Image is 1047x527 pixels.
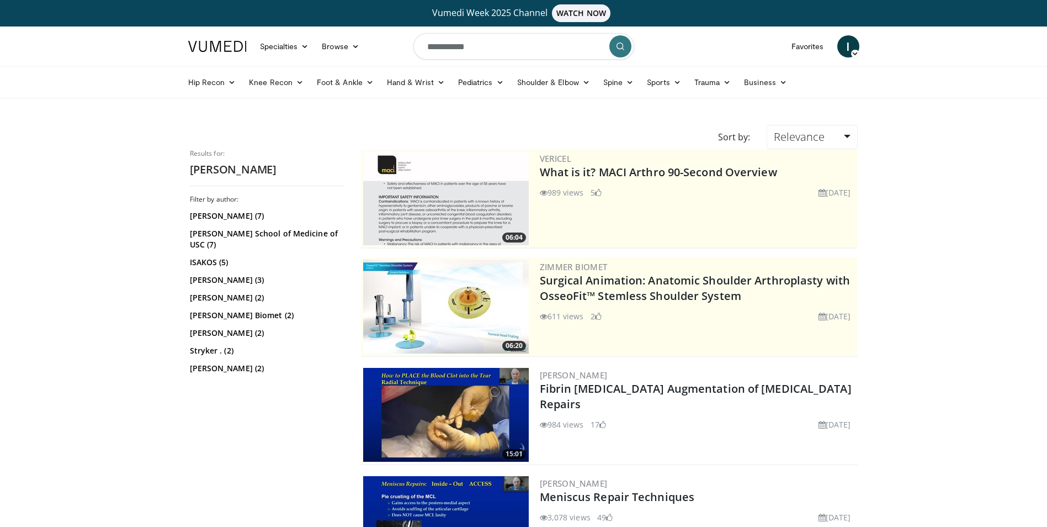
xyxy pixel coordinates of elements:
[540,370,608,381] a: [PERSON_NAME]
[552,4,610,22] span: WATCH NOW
[315,35,366,57] a: Browse
[688,71,738,93] a: Trauma
[540,153,572,164] a: Vericel
[540,165,777,180] a: What is it? MACI Arthro 90-Second Overview
[451,71,511,93] a: Pediatrics
[502,449,526,459] span: 15:01
[413,33,634,60] input: Search topics, interventions
[190,210,342,222] a: [PERSON_NAME] (7)
[363,151,529,245] a: 06:04
[597,512,613,523] li: 49
[511,71,597,93] a: Shoulder & Elbow
[363,151,529,245] img: aa6cc8ed-3dbf-4b6a-8d82-4a06f68b6688.300x170_q85_crop-smart_upscale.jpg
[363,260,529,354] img: 84e7f812-2061-4fff-86f6-cdff29f66ef4.300x170_q85_crop-smart_upscale.jpg
[540,419,584,430] li: 984 views
[819,419,851,430] li: [DATE]
[785,35,831,57] a: Favorites
[188,41,247,52] img: VuMedi Logo
[767,125,857,149] a: Relevance
[540,187,584,198] li: 989 views
[190,162,344,177] h2: [PERSON_NAME]
[710,125,758,149] div: Sort by:
[363,368,529,462] img: f96f48a1-444e-4019-ac39-4af36934be4f.300x170_q85_crop-smart_upscale.jpg
[190,275,342,286] a: [PERSON_NAME] (3)
[190,4,858,22] a: Vumedi Week 2025 ChannelWATCH NOW
[737,71,794,93] a: Business
[591,419,606,430] li: 17
[540,489,695,504] a: Meniscus Repair Techniques
[502,341,526,351] span: 06:20
[190,363,342,374] a: [PERSON_NAME] (2)
[253,35,316,57] a: Specialties
[837,35,859,57] a: I
[190,228,342,250] a: [PERSON_NAME] School of Medicine of USC (7)
[190,195,344,204] h3: Filter by author:
[540,273,851,303] a: Surgical Animation: Anatomic Shoulder Arthroplasty with OsseoFit™ Stemless Shoulder System
[640,71,688,93] a: Sports
[363,260,529,354] a: 06:20
[774,129,825,144] span: Relevance
[182,71,243,93] a: Hip Recon
[502,233,526,243] span: 06:04
[591,310,602,322] li: 2
[190,310,342,321] a: [PERSON_NAME] Biomet (2)
[540,478,608,489] a: [PERSON_NAME]
[540,512,591,523] li: 3,078 views
[363,368,529,462] a: 15:01
[540,381,852,412] a: Fibrin [MEDICAL_DATA] Augmentation of [MEDICAL_DATA] Repairs
[242,71,310,93] a: Knee Recon
[591,187,602,198] li: 5
[540,261,608,272] a: Zimmer Biomet
[190,292,342,303] a: [PERSON_NAME] (2)
[190,257,342,268] a: ISAKOS (5)
[819,310,851,322] li: [DATE]
[190,328,342,339] a: [PERSON_NAME] (2)
[190,149,344,158] p: Results for:
[819,512,851,523] li: [DATE]
[597,71,640,93] a: Spine
[190,345,342,356] a: Stryker . (2)
[540,310,584,322] li: 611 views
[819,187,851,198] li: [DATE]
[380,71,451,93] a: Hand & Wrist
[310,71,380,93] a: Foot & Ankle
